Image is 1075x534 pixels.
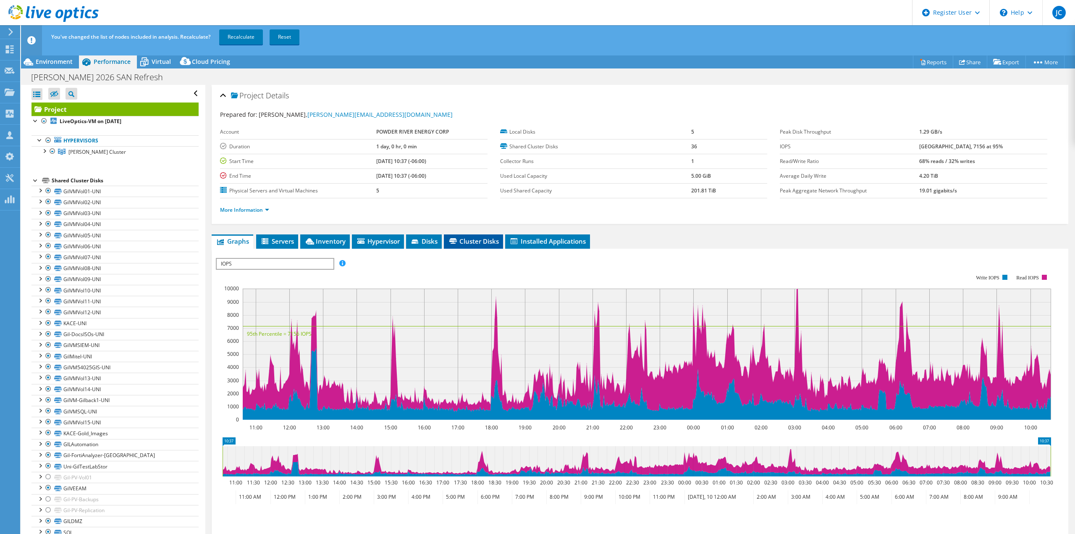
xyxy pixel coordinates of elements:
a: KACE-Gold_Images [31,428,199,439]
b: [GEOGRAPHIC_DATA], 7156 at 95% [919,143,1003,150]
text: 2000 [227,390,239,397]
a: GilVMVol03-UNI [31,208,199,219]
text: 03:00 [781,479,794,486]
a: Gil-PV-Replication [31,505,199,516]
b: 5 [376,187,379,194]
text: 23:00 [653,424,666,431]
text: 22:00 [620,424,633,431]
span: IOPS [217,259,333,269]
span: Inventory [304,237,346,245]
a: LiveOptics-VM on [DATE] [31,116,199,127]
label: Read/Write Ratio [780,157,919,166]
a: GilVEEAM [31,483,199,494]
text: 06:30 [902,479,915,486]
a: Gil-PV-Backups [31,494,199,505]
a: GilVMVol02-UNI [31,197,199,208]
text: 10:00 [1024,424,1037,431]
text: 07:00 [920,479,933,486]
span: Details [266,90,289,100]
text: 1000 [227,403,239,410]
span: Hypervisor [356,237,400,245]
text: 10:30 [1040,479,1053,486]
text: 13:00 [299,479,312,486]
text: 21:30 [592,479,605,486]
text: 02:00 [747,479,760,486]
label: Average Daily Write [780,172,919,180]
text: 03:00 [788,424,801,431]
text: 06:00 [885,479,898,486]
a: GilVMVol15-UNI [31,417,199,428]
text: 18:00 [485,424,498,431]
text: 22:30 [626,479,639,486]
text: 14:00 [350,424,363,431]
text: 12:30 [281,479,294,486]
text: 22:00 [609,479,622,486]
a: GilVMVol08-UNI [31,263,199,274]
a: GilVMSQL-UNI [31,406,199,417]
text: 11:00 [229,479,242,486]
a: GilVMVol05-UNI [31,230,199,241]
label: Duration [220,142,376,151]
text: 05:00 [855,424,868,431]
b: 68% reads / 32% writes [919,158,975,165]
text: 14:00 [333,479,346,486]
b: 5 [691,128,694,135]
a: GilVMVol10-UNI [31,285,199,296]
label: Used Local Capacity [500,172,691,180]
a: GilMitel-UNI [31,351,199,362]
label: Account [220,128,376,136]
a: GilVMVol07-UNI [31,252,199,263]
b: [DATE] 10:37 (-06:00) [376,158,426,165]
text: 00:30 [695,479,708,486]
text: 20:00 [540,479,553,486]
text: 95th Percentile = 7156 IOPS [247,330,312,337]
text: 15:00 [367,479,380,486]
text: 13:30 [316,479,329,486]
a: GilVMVol14-UNI [31,384,199,395]
label: IOPS [780,142,919,151]
span: [PERSON_NAME] Cluster [68,148,126,155]
a: GilVM-Gilback1-UNI [31,395,199,406]
text: 17:30 [454,479,467,486]
text: 08:00 [954,479,967,486]
text: 23:30 [661,479,674,486]
text: 07:00 [923,424,936,431]
a: GilVMVol13-UNI [31,373,199,384]
text: 19:00 [519,424,532,431]
text: 12:00 [264,479,277,486]
text: 09:00 [988,479,1002,486]
b: 1.29 GB/s [919,128,942,135]
label: Prepared for: [220,110,257,118]
label: Used Shared Capacity [500,187,691,195]
text: 21:00 [574,479,587,486]
span: [PERSON_NAME], [259,110,453,118]
a: Project [31,103,199,116]
text: 15:00 [384,424,397,431]
a: GilVMVol04-UNI [31,219,199,230]
text: 23:00 [643,479,656,486]
b: 4.20 TiB [919,172,938,179]
text: 09:00 [990,424,1003,431]
text: 20:00 [553,424,566,431]
text: 09:30 [1006,479,1019,486]
a: Hypervisors [31,135,199,146]
b: 201.81 TiB [691,187,716,194]
label: Start Time [220,157,376,166]
span: Graphs [216,237,249,245]
a: Gil-FortiAnalyzer-[GEOGRAPHIC_DATA] [31,450,199,461]
text: 9000 [227,298,239,305]
a: More [1025,55,1065,68]
text: 17:00 [436,479,449,486]
text: 08:00 [957,424,970,431]
text: Write IOPS [976,275,999,281]
a: More Information [220,206,269,213]
text: 05:30 [868,479,881,486]
label: Local Disks [500,128,691,136]
text: 10000 [224,285,239,292]
span: Disks [410,237,438,245]
text: 7000 [227,324,239,331]
b: 36 [691,143,697,150]
svg: \n [1000,9,1007,16]
b: POWDER RIVER ENERGY CORP [376,128,449,135]
text: 01:00 [713,479,726,486]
